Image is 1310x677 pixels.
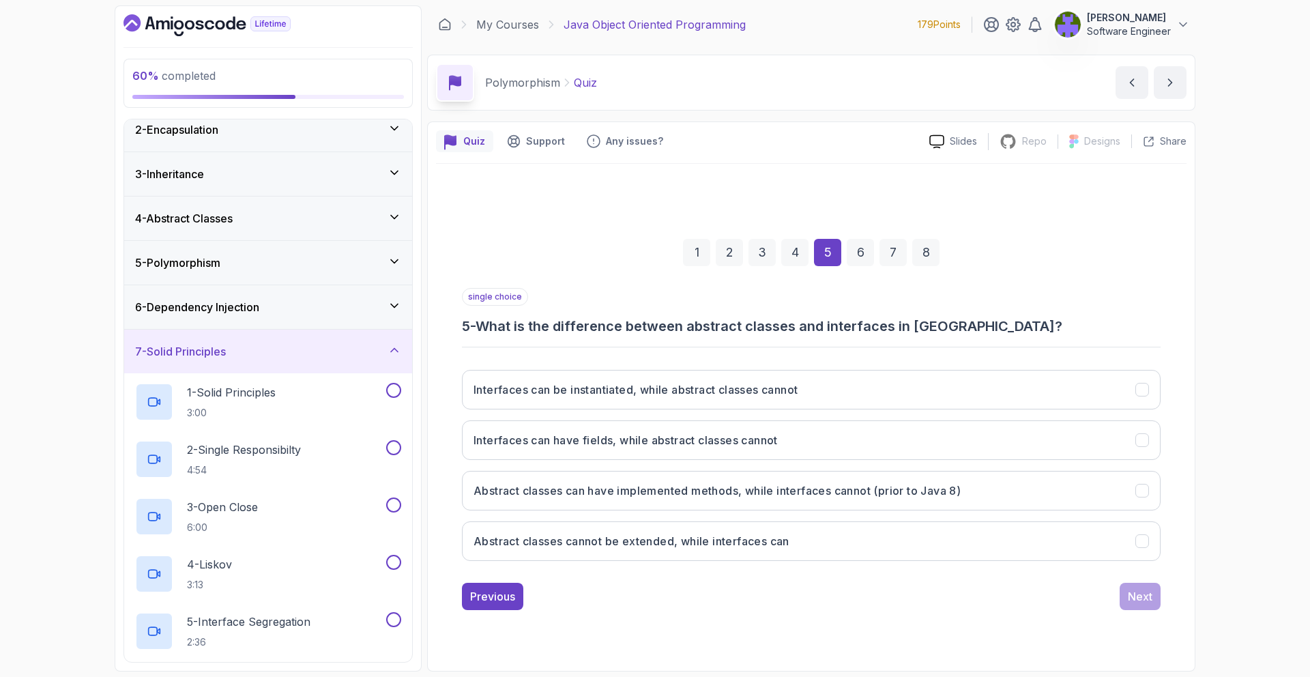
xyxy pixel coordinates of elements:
p: 4 - Liskov [187,556,232,573]
p: Share [1160,134,1187,148]
button: 3-Inheritance [124,152,412,196]
div: 8 [912,239,940,266]
div: Next [1128,588,1152,605]
p: 5 - Interface Segregation [187,614,310,630]
p: Java Object Oriented Programming [564,16,746,33]
button: Previous [462,583,523,610]
p: Software Engineer [1087,25,1171,38]
div: 1 [683,239,710,266]
p: 2 - Single Responsibilty [187,442,301,458]
button: Interfaces can be instantiated, while abstract classes cannot [462,370,1161,409]
p: 2:36 [187,635,310,649]
button: 2-Single Responsibilty4:54 [135,440,401,478]
a: Dashboard [438,18,452,31]
p: 3 - Open Close [187,499,258,515]
div: 5 [814,239,841,266]
h3: 2 - Encapsulation [135,121,218,138]
span: 60 % [132,69,159,83]
h3: 3 - Inheritance [135,166,204,182]
button: Abstract classes cannot be extended, while interfaces can [462,521,1161,561]
h3: Interfaces can be instantiated, while abstract classes cannot [474,381,798,398]
a: My Courses [476,16,539,33]
p: Designs [1084,134,1120,148]
p: 4:54 [187,463,301,477]
button: 3-Open Close6:00 [135,498,401,536]
p: Quiz [463,134,485,148]
p: single choice [462,288,528,306]
button: Share [1131,134,1187,148]
p: Quiz [574,74,597,91]
button: 6-Dependency Injection [124,285,412,329]
div: 7 [879,239,907,266]
button: 1-Solid Principles3:00 [135,383,401,421]
p: 3:13 [187,578,232,592]
div: 2 [716,239,743,266]
h3: Abstract classes can have implemented methods, while interfaces cannot (prior to Java 8) [474,482,961,499]
h3: 6 - Dependency Injection [135,299,259,315]
p: 3:00 [187,406,276,420]
p: Any issues? [606,134,663,148]
p: 1 - Solid Principles [187,384,276,401]
h3: 5 - Polymorphism [135,255,220,271]
h3: Interfaces can have fields, while abstract classes cannot [474,432,778,448]
button: 5-Interface Segregation2:36 [135,612,401,650]
a: Slides [918,134,988,149]
p: [PERSON_NAME] [1087,11,1171,25]
button: 4-Abstract Classes [124,197,412,240]
img: user profile image [1055,12,1081,38]
p: Repo [1022,134,1047,148]
div: 3 [748,239,776,266]
button: Next [1120,583,1161,610]
button: Abstract classes can have implemented methods, while interfaces cannot (prior to Java 8) [462,471,1161,510]
button: 5-Polymorphism [124,241,412,285]
button: Interfaces can have fields, while abstract classes cannot [462,420,1161,460]
div: 4 [781,239,809,266]
p: Slides [950,134,977,148]
button: 4-Liskov3:13 [135,555,401,593]
button: next content [1154,66,1187,99]
button: 2-Encapsulation [124,108,412,152]
button: Feedback button [579,130,671,152]
div: 6 [847,239,874,266]
button: 7-Solid Principles [124,330,412,373]
h3: Abstract classes cannot be extended, while interfaces can [474,533,789,549]
p: Polymorphism [485,74,560,91]
h3: 7 - Solid Principles [135,343,226,360]
p: 179 Points [918,18,961,31]
h3: 5 - What is the difference between abstract classes and interfaces in [GEOGRAPHIC_DATA]? [462,317,1161,336]
span: completed [132,69,216,83]
h3: 4 - Abstract Classes [135,210,233,227]
div: Previous [470,588,515,605]
a: Dashboard [123,14,322,36]
button: previous content [1116,66,1148,99]
button: quiz button [436,130,493,152]
p: 6:00 [187,521,258,534]
p: Support [526,134,565,148]
button: user profile image[PERSON_NAME]Software Engineer [1054,11,1190,38]
button: Support button [499,130,573,152]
